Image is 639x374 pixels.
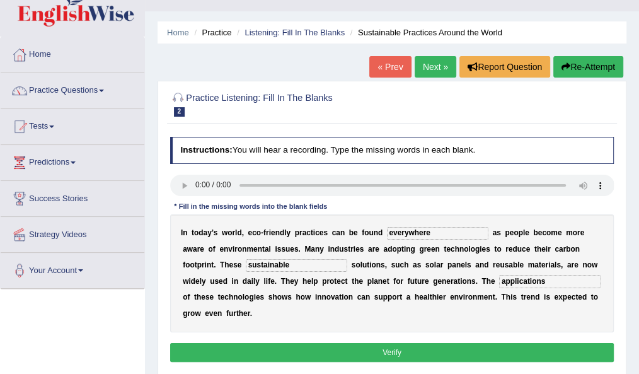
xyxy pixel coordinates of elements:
b: e [541,260,546,269]
a: Tests [1,109,144,141]
b: T [281,277,285,286]
b: f [408,277,410,286]
b: e [195,277,200,286]
b: y [319,245,324,254]
b: h [537,245,541,254]
b: e [248,228,253,237]
b: ’ [212,228,214,237]
b: d [335,245,339,254]
b: e [541,245,546,254]
b: u [285,245,290,254]
b: o [238,245,242,254]
b: p [397,245,401,254]
a: Next » [415,56,456,78]
button: Re-Attempt [553,56,623,78]
b: p [322,277,326,286]
b: e [510,228,514,237]
b: o [209,245,213,254]
b: u [339,245,343,254]
b: r [197,245,200,254]
b: n [376,260,381,269]
b: e [525,228,529,237]
b: n [183,228,187,237]
b: e [446,245,451,254]
b: e [496,260,500,269]
b: t [401,245,404,254]
b: o [371,260,376,269]
b: e [383,277,387,286]
b: r [350,245,354,254]
b: m [566,228,573,237]
b: l [517,260,519,269]
b: d [512,245,517,254]
b: i [404,245,406,254]
b: u [210,277,214,286]
b: t [534,245,537,254]
b: f [263,228,266,237]
b: s [360,245,364,254]
b: r [372,245,376,254]
b: h [224,260,229,269]
h4: You will hear a recording. Type the missing words in each blank. [170,137,614,163]
b: i [328,245,330,254]
b: a [302,228,307,237]
b: l [263,277,265,286]
b: g [410,245,415,254]
b: r [266,228,269,237]
b: a [559,245,563,254]
a: Strategy Videos [1,217,144,248]
a: Listening: Fill In The Blanks [245,28,345,37]
b: , [242,228,244,237]
li: Sustainable Practices Around the World [347,26,502,38]
b: l [311,277,313,286]
b: e [290,245,294,254]
b: w [222,228,227,237]
b: i [269,228,271,237]
b: l [434,260,436,269]
b: a [534,260,539,269]
b: c [522,245,526,254]
a: Success Stories [1,181,144,213]
b: c [451,245,455,254]
b: e [238,260,242,269]
b: p [367,277,372,286]
b: s [486,245,490,254]
b: n [340,228,345,237]
b: d [484,260,488,269]
b: n [459,245,464,254]
b: c [341,277,345,286]
b: s [417,260,422,269]
b: e [481,245,486,254]
b: e [219,245,224,254]
b: b [533,228,538,237]
h2: Practice Listening: Fill In The Blanks [170,90,446,117]
b: t [367,260,369,269]
b: e [290,277,294,286]
b: f [362,228,364,237]
b: i [354,245,355,254]
b: c [332,228,337,237]
b: o [429,260,434,269]
b: d [199,228,203,237]
b: e [337,277,341,286]
b: n [456,260,461,269]
b: o [546,228,551,237]
b: a [374,277,378,286]
b: y [207,228,212,237]
b: . [214,260,216,269]
b: n [258,245,262,254]
b: o [256,228,261,237]
b: e [270,277,275,286]
b: o [396,277,400,286]
b: a [336,228,340,237]
b: t [539,260,541,269]
b: n [234,277,238,286]
b: o [392,245,396,254]
b: l [200,277,202,286]
b: b [566,245,570,254]
b: n [242,245,246,254]
b: g [419,245,423,254]
b: a [193,245,197,254]
b: n [575,245,580,254]
b: t [345,277,347,286]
